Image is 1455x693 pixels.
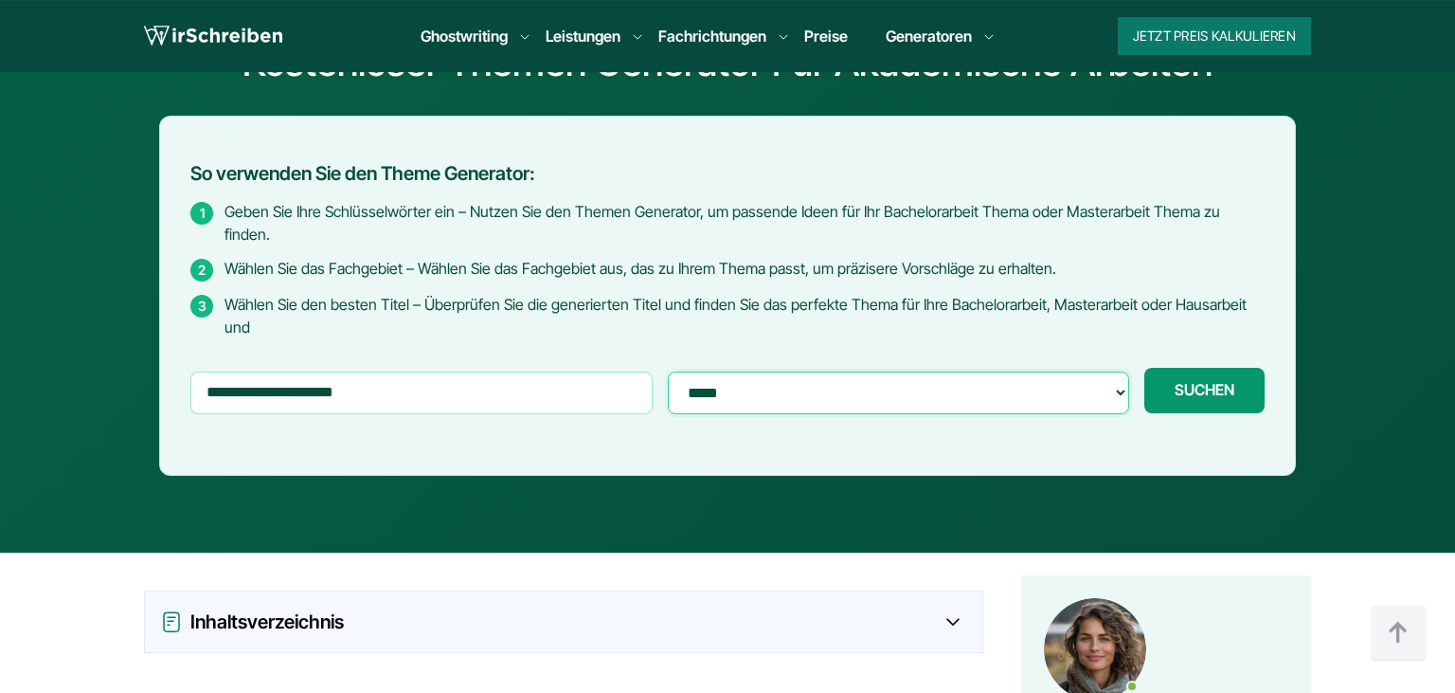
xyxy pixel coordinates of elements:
[190,295,213,318] span: 3
[421,25,508,47] a: Ghostwriting
[190,293,1265,338] li: Wählen Sie den besten Titel – Überprüfen Sie die generierten Titel und finden Sie das perfekte Th...
[190,259,213,282] span: 2
[190,202,213,225] span: 1
[1175,381,1234,398] span: SUCHEN
[658,25,766,47] a: Fachrichtungen
[190,163,1265,185] h2: So verwenden Sie den Theme Generator:
[804,27,848,46] a: Preise
[144,22,282,50] img: logo wirschreiben
[190,257,1265,282] li: Wählen Sie das Fachgebiet – Wählen Sie das Fachgebiet aus, das zu Ihrem Thema passt, um präzisere...
[190,200,1265,246] li: Geben Sie Ihre Schlüsselwörter ein – Nutzen Sie den Themen Generator, um passende Ideen für Ihr B...
[1370,605,1427,662] img: button top
[1118,17,1311,55] button: Jetzt Preis kalkulieren
[160,607,967,637] div: Inhaltsverzeichnis
[546,25,620,47] a: Leistungen
[886,25,972,47] a: Generatoren
[1144,368,1265,413] button: SUCHEN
